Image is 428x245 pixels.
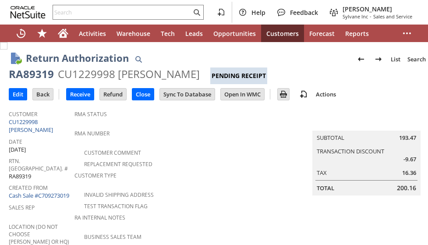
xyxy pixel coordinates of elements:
a: Date [9,138,22,146]
a: Reports [340,25,374,42]
a: Warehouse [111,25,156,42]
a: Cash Sale #C709273019 [9,192,69,199]
span: Warehouse [117,29,150,38]
a: List [387,52,404,66]
span: 193.47 [399,134,416,142]
input: Refund [100,89,126,100]
a: CU1229998 [PERSON_NAME] [9,118,55,134]
a: RMA Number [74,130,110,137]
span: Customers [266,29,299,38]
span: - [370,13,371,20]
svg: logo [11,6,46,18]
a: RA Internal Notes [74,214,125,221]
a: Total [317,184,334,192]
a: Actions [312,90,340,98]
a: Activities [74,25,111,42]
a: Tech [156,25,180,42]
a: RMA Status [74,110,107,118]
input: Search [53,7,191,18]
div: RA89319 [9,67,54,81]
input: Open In WMC [221,89,264,100]
div: CU1229998 [PERSON_NAME] [58,67,200,81]
a: Customer Comment [84,149,141,156]
a: Subtotal [317,134,344,142]
a: Recent Records [11,25,32,42]
a: Opportunities [208,25,261,42]
span: Activities [79,29,106,38]
a: Test Transaction Flag [84,202,148,210]
svg: Shortcuts [37,28,47,39]
svg: Home [58,28,68,39]
img: add-record.svg [298,89,309,99]
span: 200.16 [397,184,416,192]
a: Invalid Shipping Address [84,191,154,199]
h1: Return Authorization [26,51,129,65]
span: Sales and Service [373,13,412,20]
input: Print [278,89,289,100]
a: Customers [261,25,304,42]
a: Business Sales Team [84,233,141,241]
svg: Search [191,7,202,18]
span: Tech [161,29,175,38]
a: Sales Rep [9,204,35,211]
input: Back [33,89,53,100]
span: -9.67 [403,155,416,163]
a: Created From [9,184,48,192]
img: Next [373,54,384,64]
a: Tax [317,169,327,177]
a: Leads [180,25,208,42]
a: Replacement Requested [84,160,152,168]
svg: Recent Records [16,28,26,39]
input: Receive [67,89,94,100]
span: RA89319 [9,172,31,181]
span: Reports [345,29,369,38]
span: Feedback [290,8,318,17]
span: [PERSON_NAME] [343,5,412,13]
span: [DATE] [9,146,26,154]
a: Home [53,25,74,42]
img: Quick Find [133,54,144,64]
input: Sync To Database [160,89,215,100]
div: Pending Receipt [210,67,267,84]
span: Opportunities [213,29,256,38]
a: Forecast [304,25,340,42]
a: Customer Type [74,172,117,179]
span: Sylvane Inc [343,13,368,20]
div: Shortcuts [32,25,53,42]
img: Previous [356,54,366,64]
a: Rtn. [GEOGRAPHIC_DATA]. # [9,157,68,172]
a: Customer [9,110,37,118]
a: Transaction Discount [317,147,384,155]
span: 16.36 [402,169,416,177]
span: Forecast [309,29,335,38]
caption: Summary [312,117,421,131]
div: More menus [396,25,417,42]
input: Close [132,89,154,100]
input: Edit [9,89,27,100]
span: Leads [185,29,203,38]
span: Help [251,8,265,17]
